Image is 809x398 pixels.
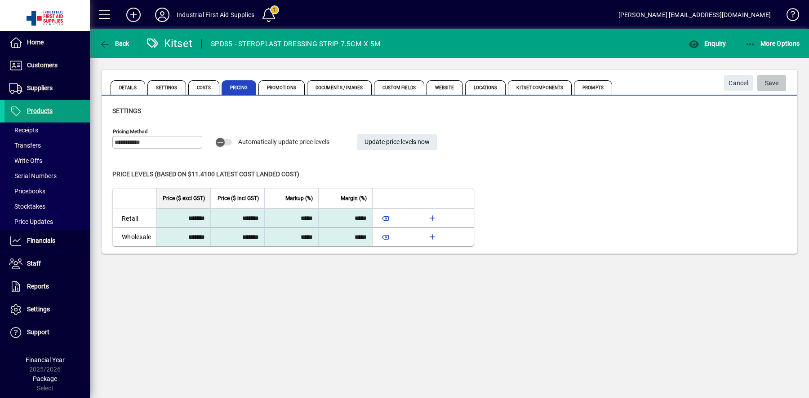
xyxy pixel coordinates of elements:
[4,298,90,321] a: Settings
[27,283,49,290] span: Reports
[765,79,769,87] span: S
[729,76,748,91] span: Cancel
[211,37,381,51] div: SPDS5 - STEROPLAST DRESSING STRIP 7.5CM X 5M
[364,135,430,149] span: Update price levels now
[9,157,42,164] span: Write Offs
[97,35,132,52] button: Back
[4,138,90,153] a: Transfers
[27,107,53,114] span: Products
[218,193,259,203] span: Price ($ incl GST)
[163,193,205,203] span: Price ($ excl GST)
[9,203,45,210] span: Stocktakes
[4,230,90,252] a: Financials
[9,127,38,134] span: Receipts
[427,80,463,95] span: Website
[4,122,90,138] a: Receipts
[112,107,141,114] span: Settings
[177,8,254,22] div: Industrial First Aid Supplies
[113,227,156,246] td: Wholesale
[113,128,148,135] mat-label: Pricing method
[27,84,53,92] span: Suppliers
[27,260,41,267] span: Staff
[4,54,90,77] a: Customers
[574,80,612,95] span: Prompts
[765,76,779,91] span: ave
[9,188,45,195] span: Pricebooks
[4,77,90,100] a: Suppliers
[33,375,57,382] span: Package
[111,80,145,95] span: Details
[4,184,90,199] a: Pricebooks
[27,237,55,244] span: Financials
[188,80,220,95] span: Costs
[745,40,800,47] span: More Options
[307,80,372,95] span: Documents / Images
[119,7,148,23] button: Add
[686,35,728,52] button: Enquiry
[4,31,90,54] a: Home
[27,39,44,46] span: Home
[724,75,753,91] button: Cancel
[508,80,572,95] span: Kitset Components
[258,80,305,95] span: Promotions
[9,218,53,225] span: Price Updates
[90,35,139,52] app-page-header-button: Back
[99,40,129,47] span: Back
[148,7,177,23] button: Profile
[743,35,802,52] button: More Options
[4,214,90,229] a: Price Updates
[757,75,786,91] button: Save
[689,40,726,47] span: Enquiry
[341,193,367,203] span: Margin (%)
[4,199,90,214] a: Stocktakes
[618,8,771,22] div: [PERSON_NAME] [EMAIL_ADDRESS][DOMAIN_NAME]
[285,193,313,203] span: Markup (%)
[4,153,90,168] a: Write Offs
[9,142,41,149] span: Transfers
[147,80,186,95] span: Settings
[465,80,506,95] span: Locations
[4,168,90,184] a: Serial Numbers
[4,253,90,275] a: Staff
[4,321,90,344] a: Support
[112,171,299,178] span: Price levels (based on $11.4100 Latest cost landed cost)
[113,209,156,227] td: Retail
[4,276,90,298] a: Reports
[357,134,437,150] button: Update price levels now
[222,80,256,95] span: Pricing
[9,172,57,179] span: Serial Numbers
[27,328,49,336] span: Support
[27,306,50,313] span: Settings
[374,80,424,95] span: Custom Fields
[26,356,65,363] span: Financial Year
[27,61,58,69] span: Customers
[238,138,329,145] span: Automatically update price levels
[146,36,193,51] div: Kitset
[780,2,798,31] a: Knowledge Base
